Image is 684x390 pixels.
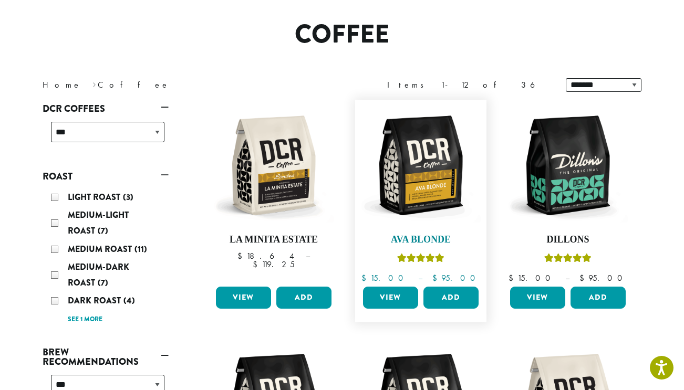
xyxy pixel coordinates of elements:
h4: Ava Blonde [360,234,481,246]
a: View [510,287,565,309]
img: DCR-12oz-La-Minita-Estate-Stock-scaled.png [213,105,334,226]
a: Brew Recommendations [43,343,169,371]
bdi: 15.00 [361,272,408,283]
span: (7) [98,225,108,237]
span: Medium Roast [68,243,134,255]
span: (4) [123,294,135,307]
a: View [363,287,418,309]
span: – [565,272,569,283]
span: $ [509,272,517,283]
div: Rated 5.00 out of 5 [544,252,592,268]
div: Roast [43,185,169,331]
h4: La Minita Estate [213,234,334,246]
a: Roast [43,167,169,185]
a: Ava BlondeRated 5.00 out of 5 [360,105,481,282]
bdi: 15.00 [509,272,555,283]
bdi: 95.00 [579,272,627,283]
span: Medium-Light Roast [68,209,129,237]
span: Medium-Dark Roast [68,261,129,289]
span: $ [432,272,441,283]
bdi: 18.64 [237,250,296,261]
span: $ [579,272,588,283]
img: DCR-12oz-Dillons-Stock-scaled.png [507,105,628,226]
div: Items 1-12 of 36 [387,79,550,91]
span: $ [237,250,246,261]
span: (7) [98,277,108,289]
button: Add [276,287,331,309]
span: – [306,250,310,261]
span: Dark Roast [68,294,123,307]
a: Home [43,79,81,90]
div: Rated 5.00 out of 5 [397,252,444,268]
span: (11) [134,243,147,255]
div: DCR Coffees [43,118,169,155]
a: DillonsRated 5.00 out of 5 [507,105,628,282]
img: DCR-12oz-Ava-Blonde-Stock-scaled.png [360,105,481,226]
span: (3) [123,191,133,203]
bdi: 119.25 [253,259,295,270]
button: Add [571,287,626,309]
a: View [216,287,271,309]
button: Add [423,287,479,309]
span: $ [361,272,370,283]
a: La Minita Estate [213,105,334,282]
span: Light Roast [68,191,123,203]
h1: Coffee [35,19,649,50]
h4: Dillons [507,234,628,246]
a: DCR Coffees [43,100,169,118]
a: See 1 more [68,314,102,325]
span: $ [253,259,262,270]
span: › [92,75,96,91]
span: – [418,272,422,283]
nav: Breadcrumb [43,79,326,91]
bdi: 95.00 [432,272,480,283]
